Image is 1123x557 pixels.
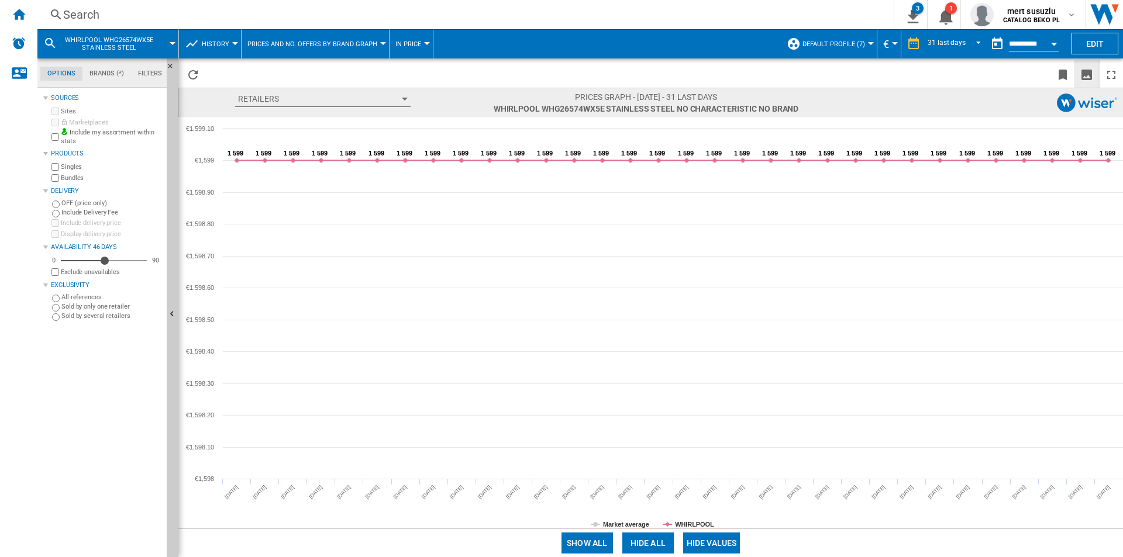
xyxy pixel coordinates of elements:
tspan: [DATE] [1011,484,1027,500]
tspan: [DATE] [1039,484,1055,500]
label: All references [61,293,162,302]
div: 0 [49,256,58,265]
div: History [185,29,235,58]
button: md-calendar [986,32,1009,56]
input: Marketplaces [51,119,59,126]
tspan: [DATE] [814,484,830,500]
tspan: 1 599 [987,150,1003,157]
label: Exclude unavailables [61,268,162,276]
tspan: [DATE] [561,484,577,500]
label: Include Delivery Fee [61,208,162,217]
label: Marketplaces [61,118,162,127]
tspan: €1,598.40 [186,348,214,355]
button: Bookmark this report [1051,60,1074,88]
div: € [883,29,895,58]
tspan: [DATE] [364,484,380,500]
label: Sold by only one retailer [61,302,162,311]
tspan: €1,599.10 [186,125,214,132]
tspan: €1,598 [195,475,214,482]
input: Singles [51,163,59,171]
tspan: 1 599 [284,150,299,157]
button: Hide all [622,532,674,553]
tspan: [DATE] [646,484,662,500]
tspan: 1 599 [734,150,750,157]
span: History [202,40,229,48]
tspan: 1 599 [649,150,665,157]
div: Products [51,149,162,158]
tspan: 1 599 [256,150,271,157]
md-tab-item: Brands (*) [82,67,131,81]
button: Maximize [1100,60,1123,88]
div: 1 [945,2,957,14]
tspan: 1 599 [678,150,694,157]
input: Include delivery price [51,219,59,227]
tspan: [DATE] [505,484,521,500]
button: Hide [167,58,181,79]
span: € [883,38,889,50]
tspan: [DATE] [898,484,914,500]
img: mysite-bg-18x18.png [61,128,68,135]
tspan: WHIRLPOOL [675,521,714,528]
tspan: 1 599 [397,150,412,157]
label: Singles [61,162,162,171]
tspan: [DATE] [280,484,295,500]
span: Default profile (7) [802,40,865,48]
tspan: [DATE] [1096,484,1111,500]
tspan: 1 599 [762,150,778,157]
tspan: [DATE] [758,484,774,500]
button: Retailers [235,91,411,107]
span: WHIRLPOOL WHG26574WX5E STAINLESS STEEL No characteristic No brand [494,103,799,115]
tspan: 1 599 [818,150,834,157]
button: Download as image [1075,60,1098,88]
input: Include my assortment within stats [51,130,59,144]
div: WHIRLPOOL WHG26574WX5E STAINLESS STEEL [43,29,173,58]
tspan: [DATE] [842,484,858,500]
div: Delivery [51,186,162,196]
tspan: [DATE] [223,484,239,500]
tspan: [DATE] [392,484,408,500]
tspan: 1 599 [874,150,890,157]
tspan: [DATE] [674,484,690,500]
tspan: [DATE] [477,484,492,500]
button: Default profile (7) [802,29,871,58]
div: Exclusivity [51,281,162,290]
div: Search [63,6,863,23]
tspan: 1 599 [425,150,440,157]
span: In price [395,40,421,48]
img: logo_wiser_103x32.png [1057,94,1117,112]
tspan: 1 599 [312,150,328,157]
tspan: [DATE] [421,484,436,500]
tspan: 1 599 [593,150,609,157]
tspan: 1 599 [1043,150,1059,157]
tspan: 1 599 [565,150,581,157]
label: Sold by several retailers [61,312,162,320]
tspan: 1 599 [931,150,946,157]
tspan: [DATE] [252,484,267,500]
tspan: Market average [603,521,649,528]
label: Include my assortment within stats [61,128,162,146]
input: Include Delivery Fee [52,210,60,217]
md-menu: Currency [877,29,901,58]
button: Prices and No. offers by brand graph [247,29,383,58]
tspan: €1,598.30 [186,380,214,387]
tspan: 1 599 [509,150,525,157]
tspan: €1,598.20 [186,411,214,418]
md-tab-item: Options [40,67,82,81]
button: History [202,29,235,58]
input: Sold by several retailers [52,313,60,321]
div: Availability 46 Days [51,243,162,252]
tspan: 1 599 [959,150,975,157]
img: profile.jpg [970,3,994,26]
img: alerts-logo.svg [12,36,26,50]
span: Prices graph - [DATE] - 31 last days [494,91,799,103]
tspan: 1 599 [1100,150,1115,157]
tspan: [DATE] [308,484,323,500]
md-slider: Availability [61,255,147,267]
tspan: [DATE] [983,484,999,500]
tspan: 1 599 [340,150,356,157]
tspan: [DATE] [955,484,971,500]
input: All references [52,295,60,302]
tspan: €1,598.80 [186,220,214,227]
tspan: 1 599 [481,150,497,157]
